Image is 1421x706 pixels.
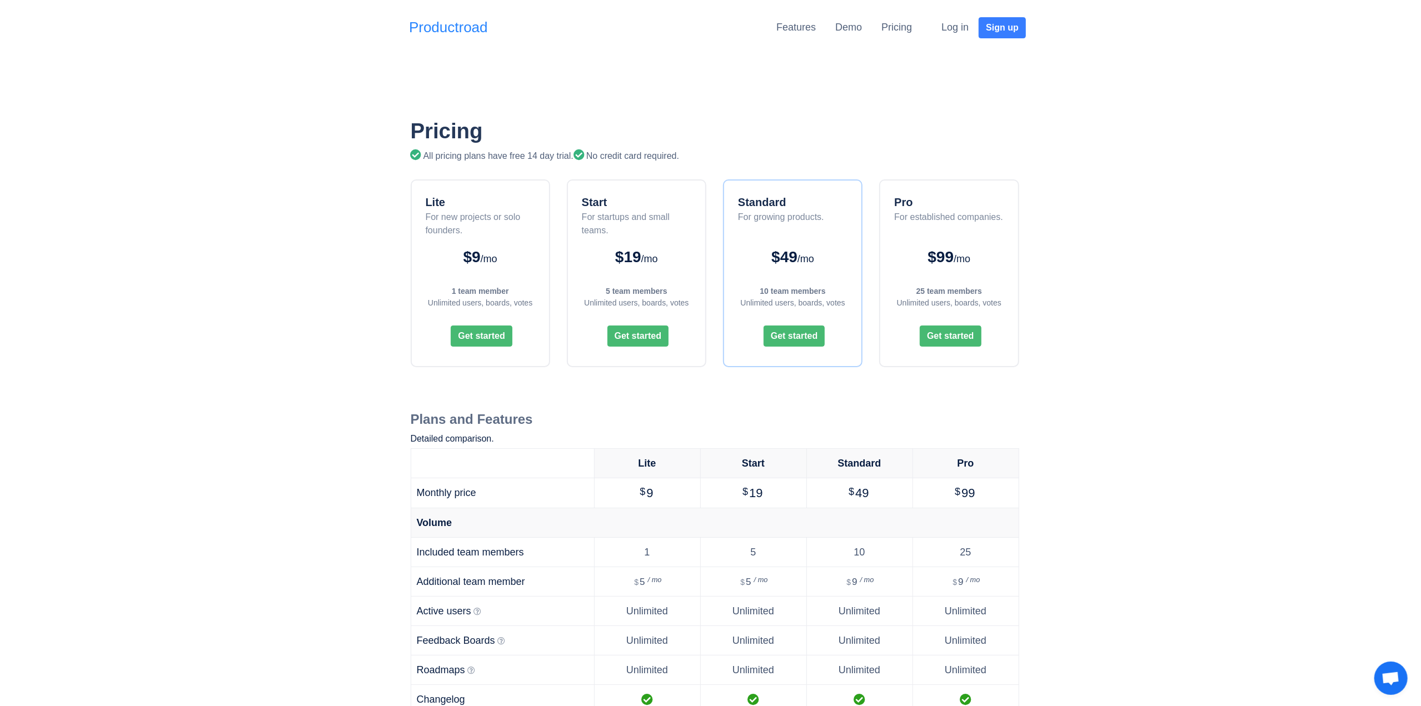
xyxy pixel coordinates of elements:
span: 25 [960,547,971,558]
span: Unlimited [732,635,774,646]
div: $9 [423,246,538,269]
span: Unlimited [839,664,880,675]
td: Additional team member [411,567,594,597]
div: For startups and small teams. [582,211,694,237]
span: $ [742,486,748,497]
span: 9 [958,577,977,587]
span: Unlimited [626,605,668,617]
div: $49 [735,246,850,269]
div: Unlimited users, boards, votes [891,297,1006,309]
span: Unlimited [626,635,668,646]
a: Demo [835,22,862,33]
div: Pro [894,194,1003,211]
span: /mo [481,253,497,264]
div: Start [582,194,694,211]
strong: 10 team members [760,287,825,296]
div: For established companies. [894,211,1003,237]
span: $ [846,578,851,587]
button: Get started [764,326,825,347]
strong: 25 team members [916,287,982,296]
td: Monthly price [411,478,594,508]
span: /mo [797,253,814,264]
span: Roadmaps [417,664,465,675]
span: $ [740,578,745,587]
span: Unlimited [945,635,986,646]
span: Unlimited [945,605,986,617]
td: Volume [411,508,1019,538]
span: 99 [961,486,975,500]
a: Productroad [409,17,488,38]
div: All pricing plans have free 14 day trial. No credit card required. [411,149,1019,163]
span: 19 [749,486,762,500]
span: Unlimited [945,664,986,675]
span: 5 [750,547,756,558]
span: Feedback Boards [417,635,495,646]
span: Unlimited [732,664,774,675]
sup: / mo [648,575,662,584]
button: Sign up [979,17,1026,38]
th: Pro [913,449,1019,478]
strong: 1 team member [452,287,509,296]
span: Unlimited [732,605,774,617]
span: 1 [644,547,650,558]
span: $ [634,578,639,587]
sup: / mo [860,575,874,584]
span: /mo [954,253,970,264]
span: Active users [417,605,471,617]
span: $ [955,486,960,497]
span: 10 [854,547,865,558]
div: Standard [738,194,824,211]
a: Features [776,22,816,33]
td: Included team members [411,538,594,567]
a: Open chat [1374,662,1408,695]
button: Get started [451,326,512,347]
a: Pricing [881,22,912,33]
button: Get started [607,326,669,347]
div: Unlimited users, boards, votes [735,297,850,309]
strong: 5 team members [606,287,667,296]
span: Unlimited [839,605,880,617]
span: Unlimited [839,635,880,646]
th: Standard [806,449,913,478]
sup: / mo [754,575,768,584]
span: Unlimited [626,664,668,675]
span: /mo [641,253,658,264]
span: $ [953,578,957,587]
div: For new projects or solo founders. [426,211,538,237]
div: For growing products. [738,211,824,237]
span: 9 [646,486,653,500]
span: $ [849,486,854,497]
div: Unlimited users, boards, votes [579,297,694,309]
sup: / mo [966,575,980,584]
span: $ [640,486,645,497]
span: 9 [852,577,871,587]
p: Detailed comparison. [411,432,1019,445]
button: Get started [920,326,981,347]
span: 5 [640,577,659,587]
th: Start [700,449,806,478]
th: Lite [594,449,700,478]
div: Lite [426,194,538,211]
span: 49 [855,486,869,500]
div: $19 [579,246,694,269]
button: Log in [934,16,976,39]
div: Unlimited users, boards, votes [423,297,538,309]
div: $99 [891,246,1006,269]
h2: Plans and Features [411,412,1019,428]
h1: Pricing [411,118,1019,144]
span: 5 [746,577,765,587]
